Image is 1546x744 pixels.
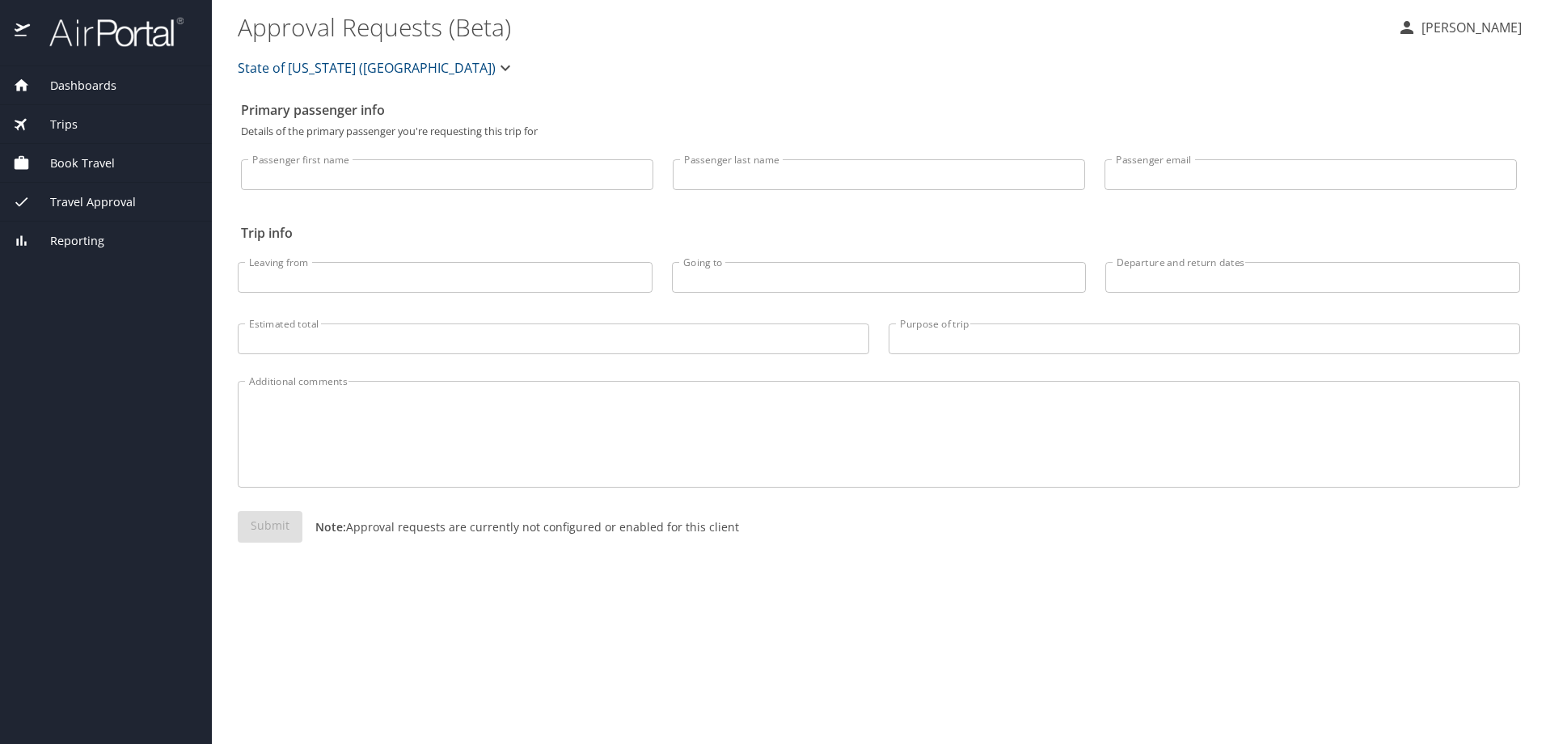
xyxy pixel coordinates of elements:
[231,52,522,84] button: State of [US_STATE] ([GEOGRAPHIC_DATA])
[30,116,78,133] span: Trips
[315,519,346,535] strong: Note:
[15,16,32,48] img: icon-airportal.png
[302,518,739,535] p: Approval requests are currently not configured or enabled for this client
[241,126,1517,137] p: Details of the primary passenger you're requesting this trip for
[30,193,136,211] span: Travel Approval
[30,232,104,250] span: Reporting
[1391,13,1528,42] button: [PERSON_NAME]
[30,154,115,172] span: Book Travel
[241,97,1517,123] h2: Primary passenger info
[32,16,184,48] img: airportal-logo.png
[30,77,116,95] span: Dashboards
[238,2,1384,52] h1: Approval Requests (Beta)
[1417,18,1522,37] p: [PERSON_NAME]
[238,57,496,79] span: State of [US_STATE] ([GEOGRAPHIC_DATA])
[241,220,1517,246] h2: Trip info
